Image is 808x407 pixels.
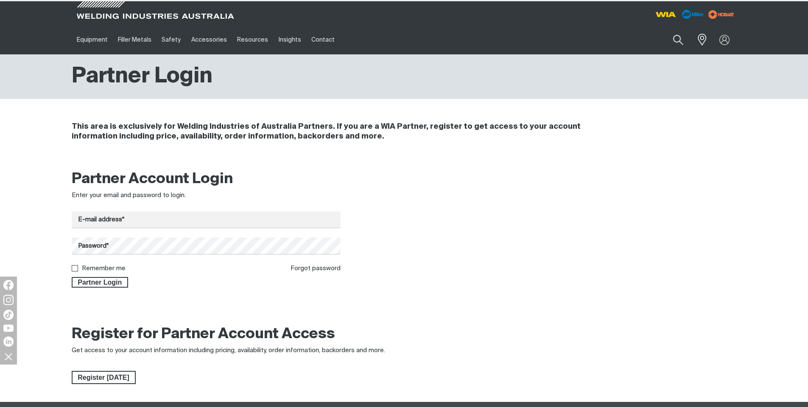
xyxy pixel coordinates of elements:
[72,25,113,54] a: Equipment
[72,25,570,54] nav: Main
[186,25,232,54] a: Accessories
[72,277,129,288] button: Partner Login
[157,25,186,54] a: Safety
[72,122,623,141] h4: This area is exclusively for Welding Industries of Australia Partners. If you are a WIA Partner, ...
[3,325,14,332] img: YouTube
[3,280,14,290] img: Facebook
[72,63,212,90] h1: Partner Login
[291,265,341,271] a: Forgot password
[72,191,341,201] div: Enter your email and password to login.
[73,371,135,384] span: Register [DATE]
[82,265,126,271] label: Remember me
[664,30,693,50] button: Search products
[3,310,14,320] img: TikTok
[113,25,157,54] a: Filler Metals
[706,8,737,21] img: miller
[72,347,385,353] span: Get access to your account information including pricing, availability, order information, backor...
[3,336,14,347] img: LinkedIn
[73,277,128,288] span: Partner Login
[72,170,341,189] h2: Partner Account Login
[3,295,14,305] img: Instagram
[273,25,306,54] a: Insights
[72,325,335,344] h2: Register for Partner Account Access
[232,25,273,54] a: Resources
[72,371,136,384] a: Register Today
[306,25,340,54] a: Contact
[653,30,692,50] input: Product name or item number...
[1,349,16,364] img: hide socials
